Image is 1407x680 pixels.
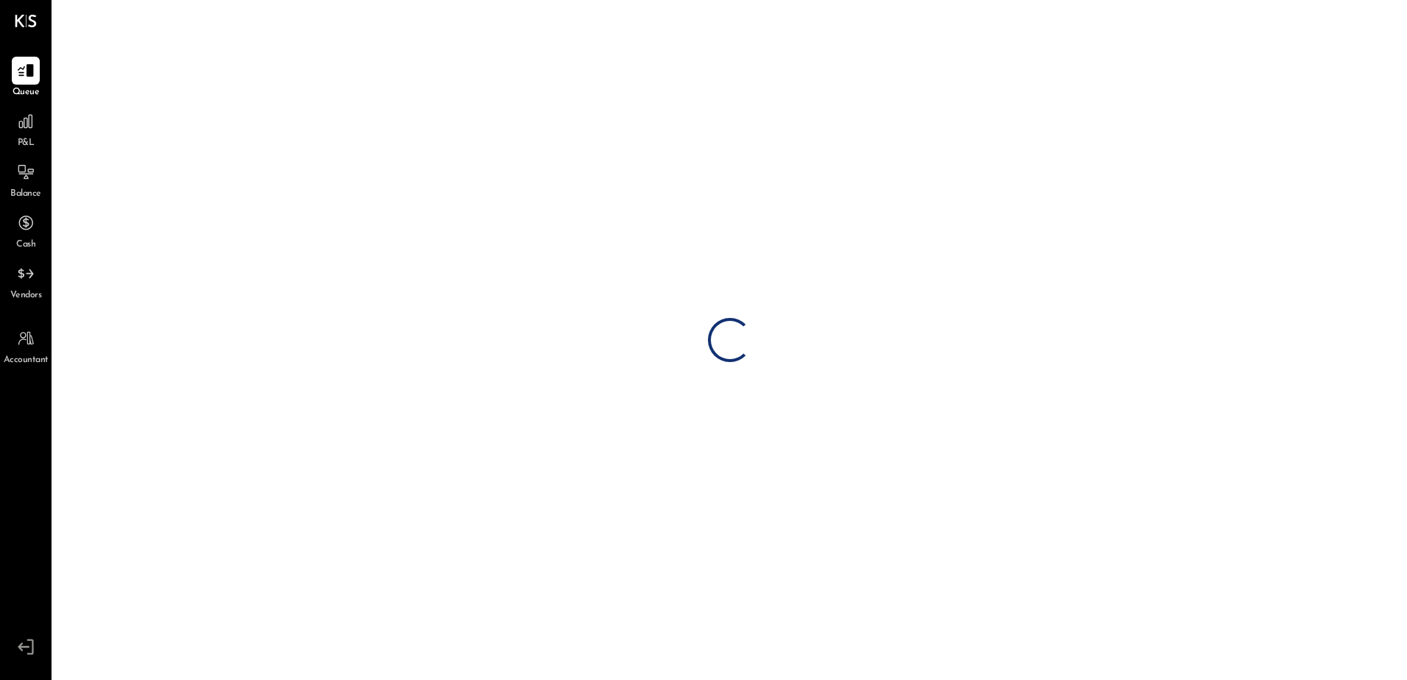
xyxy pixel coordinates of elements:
a: Cash [1,209,51,252]
a: Vendors [1,260,51,302]
a: Queue [1,57,51,99]
span: P&L [18,137,35,150]
span: Cash [16,238,35,252]
span: Accountant [4,354,49,367]
a: Accountant [1,325,51,367]
span: Queue [13,86,40,99]
span: Balance [10,188,41,201]
a: P&L [1,107,51,150]
span: Vendors [10,289,42,302]
a: Balance [1,158,51,201]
